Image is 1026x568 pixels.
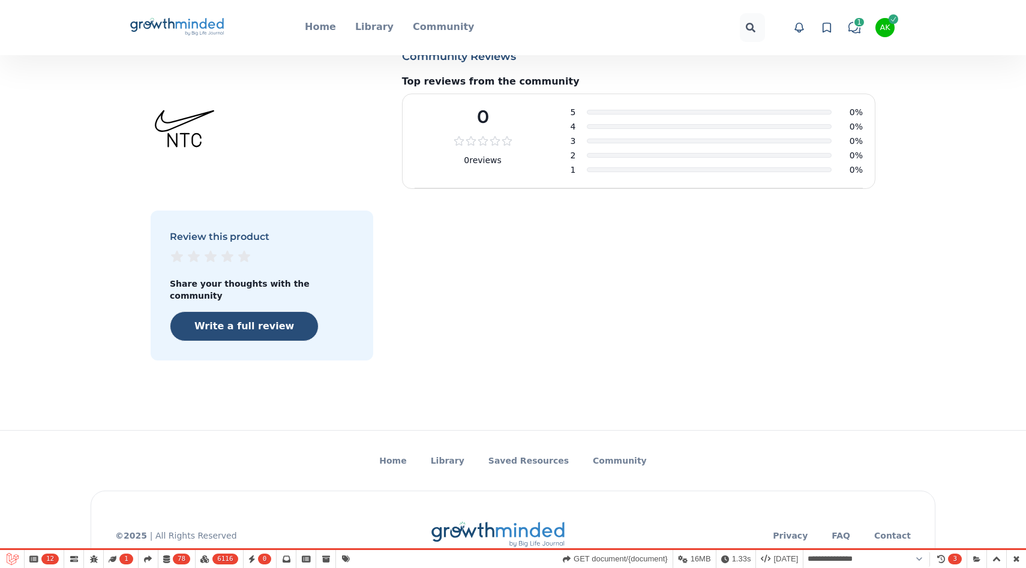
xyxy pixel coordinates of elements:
[402,74,875,89] h3: Top reviews from the community
[305,20,336,34] p: Home
[488,455,569,467] a: Saved Resources
[874,530,911,542] a: Contact
[570,164,577,176] p: 1
[845,19,863,37] a: 1
[773,530,808,542] a: Privacy
[477,106,489,128] p: 0
[839,121,863,133] dd: 0 %
[875,18,895,37] button: Anhelina Kravets
[379,455,406,467] a: Home
[173,554,190,564] span: 78
[570,149,577,161] p: 2
[570,135,577,147] p: 3
[115,531,150,540] span: © 2025
[402,48,875,65] h2: Community Reviews
[853,17,865,28] span: 1
[305,20,336,35] a: Home
[839,164,863,176] dd: 0 %
[593,455,647,467] a: Community
[119,554,133,564] span: 1
[832,530,850,542] a: FAQ
[413,20,474,35] a: Community
[570,121,577,133] p: 4
[839,135,863,147] dd: 0 %
[150,531,237,540] span: | All Rights Reserved
[170,230,354,244] h3: Review this product
[880,24,890,32] div: Anhelina Kravets
[212,554,238,564] span: 6116
[355,20,394,35] a: Library
[948,554,962,564] span: 3
[464,154,502,166] p: 0 review s
[839,149,863,161] dd: 0 %
[570,106,577,118] p: 5
[431,455,464,467] a: Library
[170,311,319,341] a: Write a full review
[355,20,394,34] p: Library
[258,554,272,564] span: 0
[151,95,218,163] img: Carosel Slide 0
[41,554,59,564] span: 12
[413,20,474,34] p: Community
[170,278,354,302] p: Share your thoughts with the community
[839,106,863,118] dd: 0 %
